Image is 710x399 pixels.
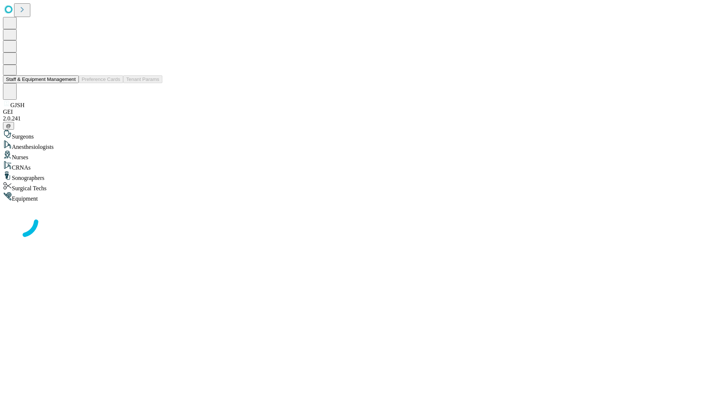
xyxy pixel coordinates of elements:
[3,161,707,171] div: CRNAs
[3,192,707,202] div: Equipment
[3,181,707,192] div: Surgical Techs
[3,140,707,150] div: Anesthesiologists
[3,75,79,83] button: Staff & Equipment Management
[10,102,24,108] span: GJSH
[3,130,707,140] div: Surgeons
[79,75,123,83] button: Preference Cards
[3,171,707,181] div: Sonographers
[3,109,707,115] div: GEI
[3,150,707,161] div: Nurses
[3,122,14,130] button: @
[123,75,162,83] button: Tenant Params
[6,123,11,129] span: @
[3,115,707,122] div: 2.0.241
